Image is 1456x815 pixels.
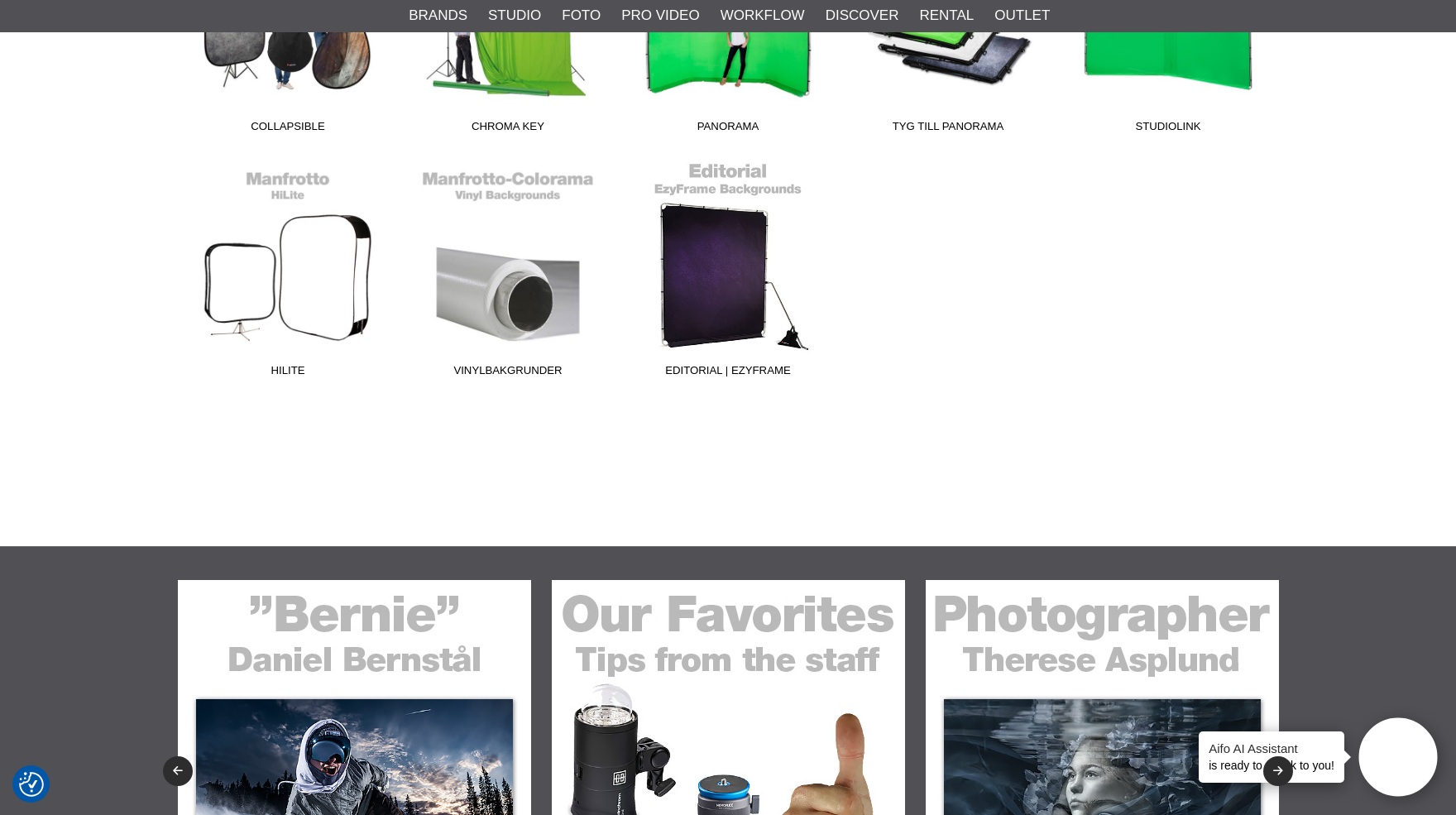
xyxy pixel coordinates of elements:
[163,756,193,786] button: Previous
[178,161,398,385] a: HiLite
[19,772,44,797] img: Revisit consent button
[178,362,398,385] span: HiLite
[562,5,601,26] a: Foto
[1263,756,1293,786] button: Next
[826,5,899,26] a: Discover
[721,5,805,26] a: Workflow
[618,161,838,385] a: Editorial | EzyFrame
[398,161,618,385] a: Vinylbakgrunder
[398,362,618,385] span: Vinylbakgrunder
[178,118,398,141] span: Collapsible
[621,5,699,26] a: Pro Video
[409,5,467,26] a: Brands
[19,769,44,799] button: Samtykkepreferanser
[838,118,1058,141] span: Tyg till Panorama
[618,362,838,385] span: Editorial | EzyFrame
[1058,118,1278,141] span: StudioLink
[919,5,974,26] a: Rental
[1199,731,1344,783] div: is ready to speak to you!
[398,118,618,141] span: Chroma Key
[994,5,1050,26] a: Outlet
[1209,740,1334,757] h4: Aifo AI Assistant
[618,118,838,141] span: Panorama
[488,5,541,26] a: Studio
